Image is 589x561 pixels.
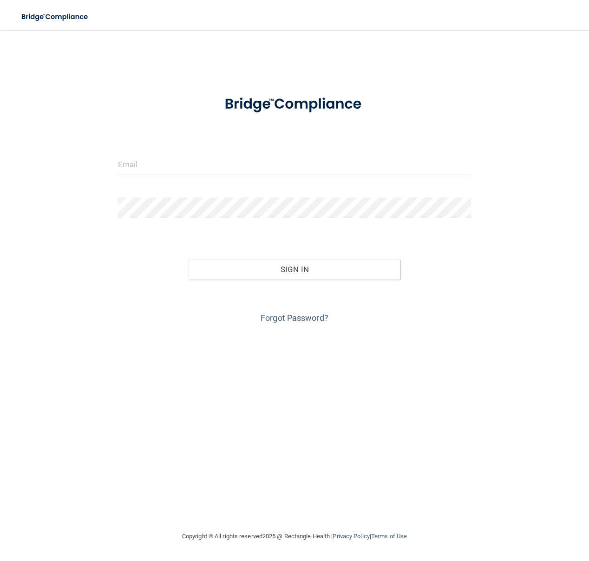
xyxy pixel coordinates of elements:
a: Privacy Policy [333,533,369,540]
button: Sign In [189,259,400,280]
img: bridge_compliance_login_screen.278c3ca4.svg [14,7,97,26]
a: Forgot Password? [261,313,328,323]
div: Copyright © All rights reserved 2025 @ Rectangle Health | | [125,522,464,551]
img: bridge_compliance_login_screen.278c3ca4.svg [209,85,379,123]
a: Terms of Use [371,533,407,540]
input: Email [118,154,471,175]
